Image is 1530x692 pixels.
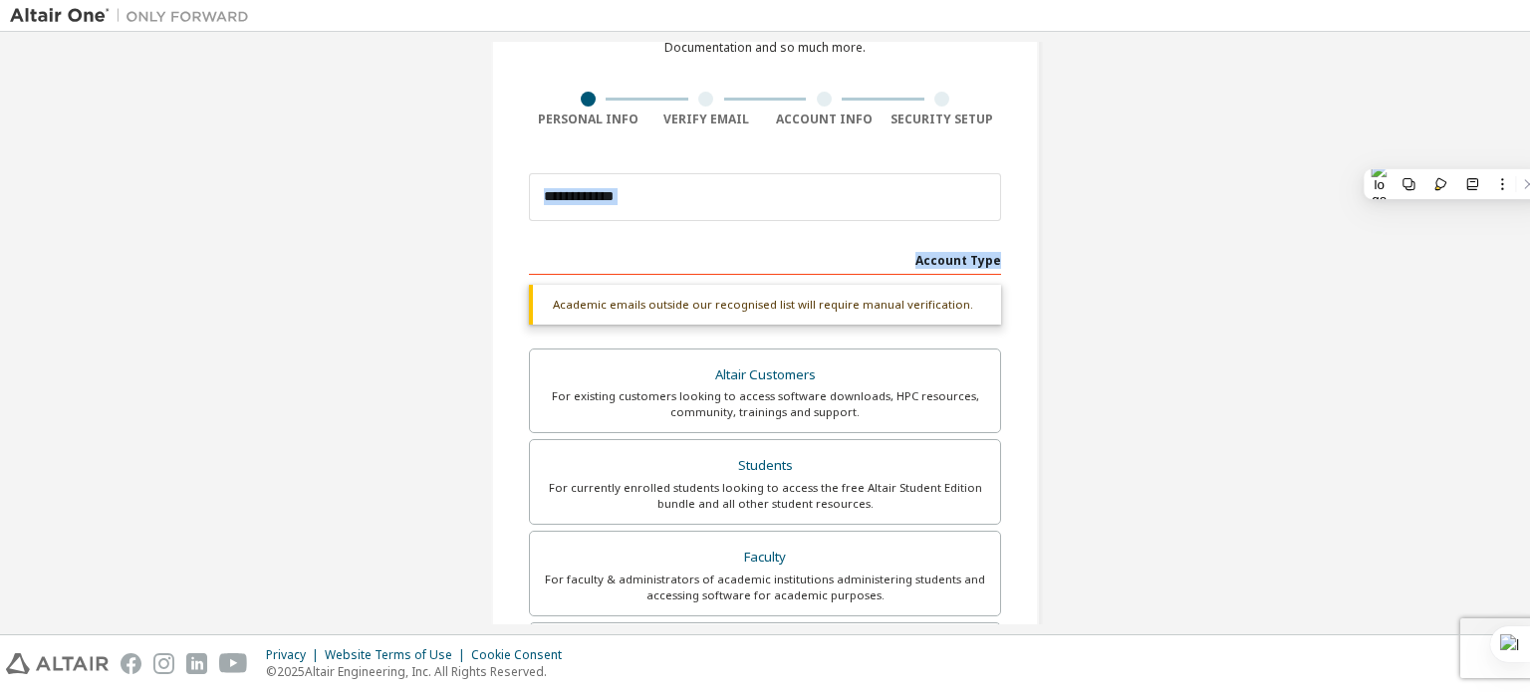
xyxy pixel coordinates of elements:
div: Account Type [529,243,1001,275]
div: Faculty [542,544,988,572]
div: Account Info [765,112,884,127]
div: For existing customers looking to access software downloads, HPC resources, community, trainings ... [542,388,988,420]
div: Verify Email [647,112,766,127]
img: youtube.svg [219,653,248,674]
div: Altair Customers [542,361,988,389]
div: Students [542,452,988,480]
div: For currently enrolled students looking to access the free Altair Student Edition bundle and all ... [542,480,988,512]
img: linkedin.svg [186,653,207,674]
div: For faculty & administrators of academic institutions administering students and accessing softwa... [542,572,988,603]
div: Privacy [266,647,325,663]
div: Academic emails outside our recognised list will require manual verification. [529,285,1001,325]
p: © 2025 Altair Engineering, Inc. All Rights Reserved. [266,663,574,680]
div: Security Setup [884,112,1002,127]
div: Cookie Consent [471,647,574,663]
img: altair_logo.svg [6,653,109,674]
img: facebook.svg [121,653,141,674]
div: Personal Info [529,112,647,127]
div: Website Terms of Use [325,647,471,663]
img: instagram.svg [153,653,174,674]
img: Altair One [10,6,259,26]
